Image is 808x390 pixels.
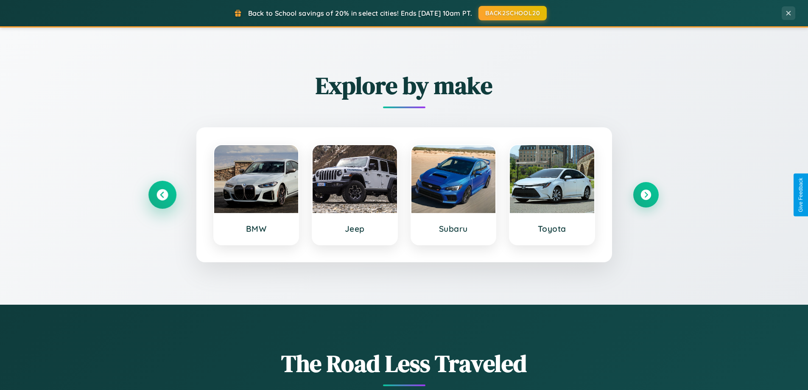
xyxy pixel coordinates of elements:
[478,6,547,20] button: BACK2SCHOOL20
[518,224,586,234] h3: Toyota
[248,9,472,17] span: Back to School savings of 20% in select cities! Ends [DATE] 10am PT.
[150,69,659,102] h2: Explore by make
[798,178,804,212] div: Give Feedback
[150,347,659,380] h1: The Road Less Traveled
[223,224,290,234] h3: BMW
[420,224,487,234] h3: Subaru
[321,224,389,234] h3: Jeep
